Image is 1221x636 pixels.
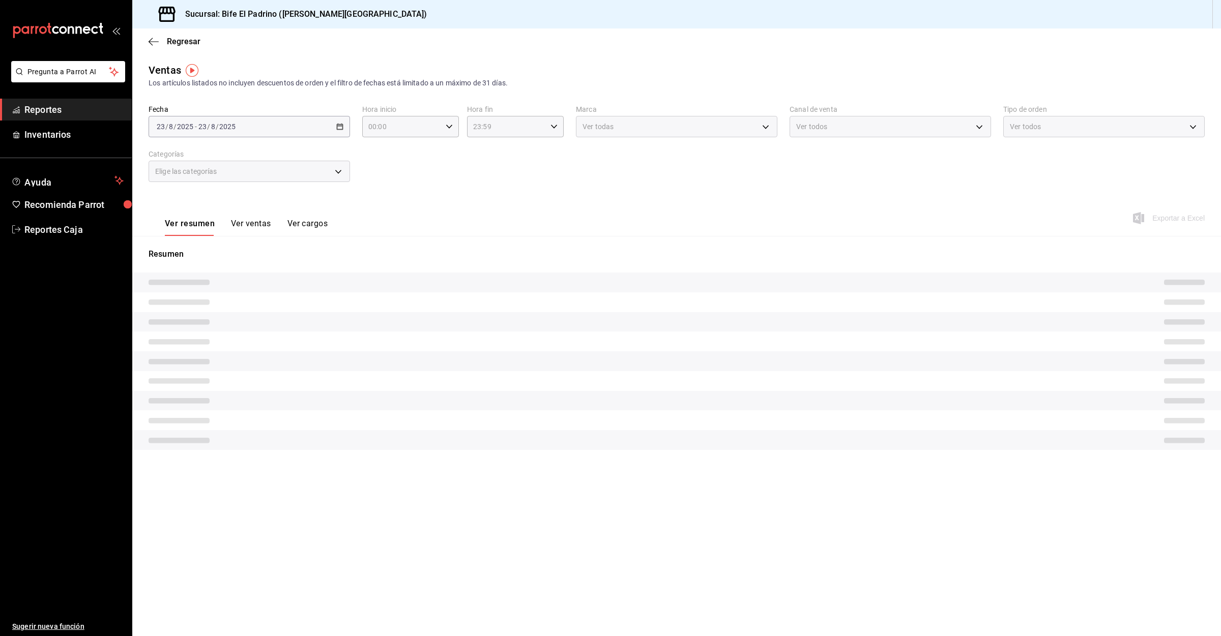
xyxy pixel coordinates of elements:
div: Ventas [149,63,181,78]
input: -- [168,123,173,131]
input: -- [211,123,216,131]
span: Inventarios [24,128,124,141]
span: - [195,123,197,131]
label: Canal de venta [790,106,991,113]
span: Sugerir nueva función [12,621,124,632]
span: / [173,123,177,131]
img: Tooltip marker [186,64,198,77]
span: Elige las categorías [155,166,217,176]
input: ---- [177,123,194,131]
label: Categorías [149,150,350,158]
div: navigation tabs [165,219,328,236]
a: Pregunta a Parrot AI [7,74,125,84]
span: / [165,123,168,131]
button: Ver cargos [287,219,328,236]
label: Hora inicio [362,106,459,113]
span: Reportes [24,103,124,116]
input: -- [156,123,165,131]
span: / [216,123,219,131]
input: -- [198,123,207,131]
span: Ver todos [796,122,827,132]
button: Pregunta a Parrot AI [11,61,125,82]
button: Ver ventas [231,219,271,236]
span: Ayuda [24,174,110,187]
span: Recomienda Parrot [24,198,124,211]
h3: Sucursal: Bife El Padrino ([PERSON_NAME][GEOGRAPHIC_DATA]) [177,8,427,20]
span: Pregunta a Parrot AI [27,67,109,77]
button: open_drawer_menu [112,26,120,35]
label: Hora fin [467,106,564,113]
span: Regresar [167,37,200,46]
span: Ver todos [1010,122,1041,132]
label: Fecha [149,106,350,113]
span: / [207,123,210,131]
span: Ver todas [583,122,614,132]
button: Regresar [149,37,200,46]
label: Marca [576,106,777,113]
span: Reportes Caja [24,223,124,236]
input: ---- [219,123,236,131]
p: Resumen [149,248,1205,260]
div: Los artículos listados no incluyen descuentos de orden y el filtro de fechas está limitado a un m... [149,78,1205,88]
label: Tipo de orden [1003,106,1205,113]
button: Ver resumen [165,219,215,236]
